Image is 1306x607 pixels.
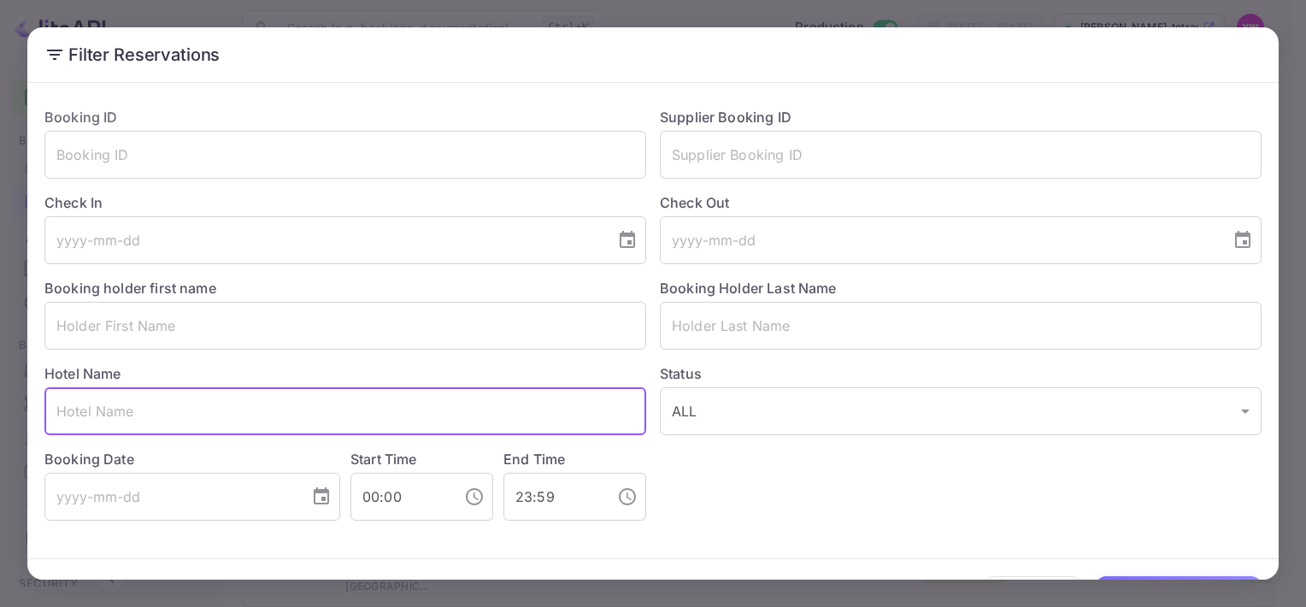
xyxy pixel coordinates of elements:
[660,216,1219,264] input: yyyy-mm-dd
[610,223,644,257] button: Choose date
[44,387,646,435] input: Hotel Name
[660,387,1262,435] div: ALL
[1226,223,1260,257] button: Choose date
[610,480,644,514] button: Choose time, selected time is 11:59 PM
[44,280,216,297] label: Booking holder first name
[660,131,1262,179] input: Supplier Booking ID
[44,131,646,179] input: Booking ID
[503,451,565,468] label: End Time
[660,109,791,126] label: Supplier Booking ID
[660,192,1262,213] label: Check Out
[350,473,450,521] input: hh:mm
[44,473,297,521] input: yyyy-mm-dd
[44,192,646,213] label: Check In
[44,365,121,382] label: Hotel Name
[44,302,646,350] input: Holder First Name
[503,473,603,521] input: hh:mm
[44,109,118,126] label: Booking ID
[304,480,338,514] button: Choose date
[44,216,603,264] input: yyyy-mm-dd
[660,280,837,297] label: Booking Holder Last Name
[660,363,1262,384] label: Status
[44,449,340,469] label: Booking Date
[660,302,1262,350] input: Holder Last Name
[350,451,417,468] label: Start Time
[27,27,1279,82] h2: Filter Reservations
[457,480,491,514] button: Choose time, selected time is 12:00 AM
